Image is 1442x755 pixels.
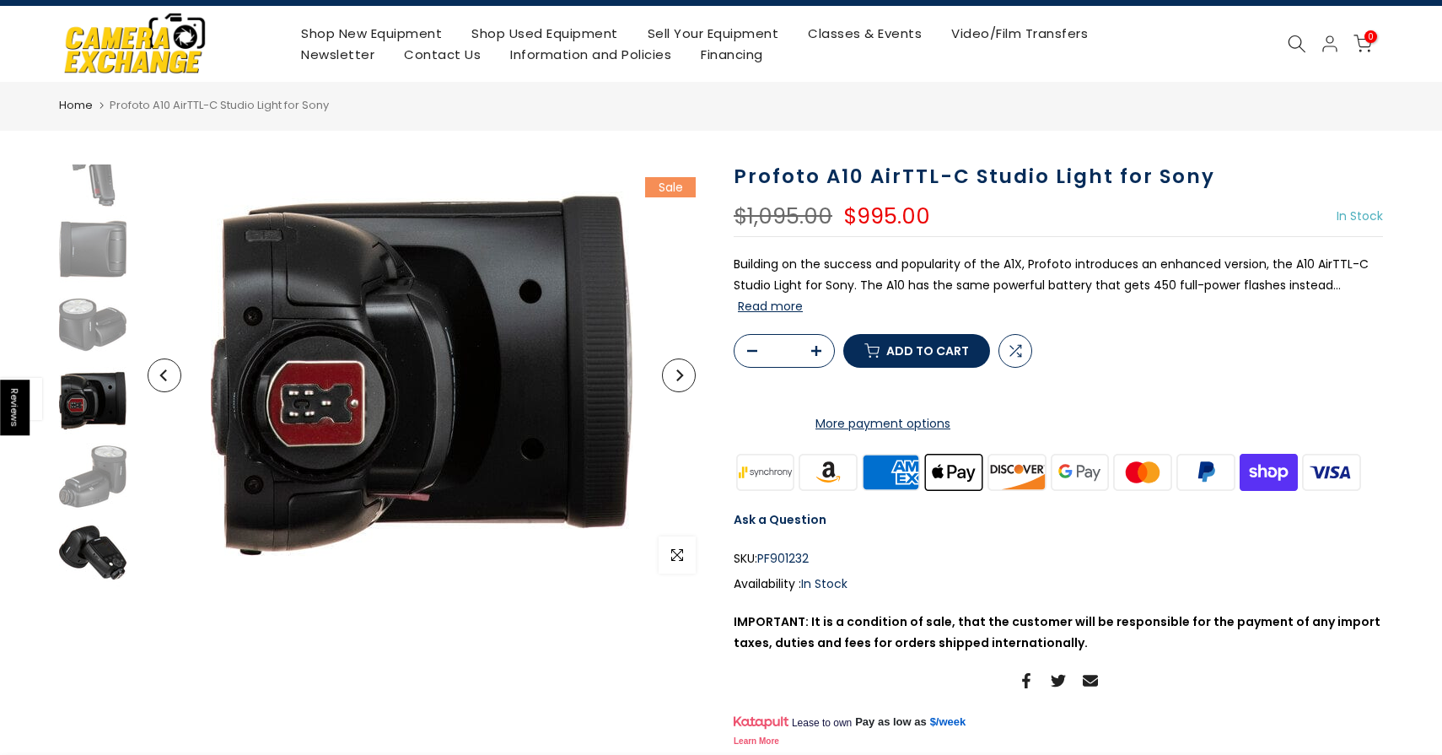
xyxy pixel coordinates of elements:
img: Profoto A10 AirTTL-C Studio Light for Sony Flash Units and Accessories - Shoe Mount Flash Units P... [59,367,126,434]
img: american express [859,451,923,493]
img: Profoto A10 AirTTL-C Studio Light for Sony Flash Units and Accessories - Shoe Mount Flash Units P... [59,215,126,283]
span: Pay as low as [855,715,927,730]
img: shopify pay [1237,451,1300,493]
img: discover [986,451,1049,493]
img: Profoto A10 AirTTL-C Studio Light for Sony Flash Units and Accessories - Shoe Mount Flash Units P... [59,291,126,359]
img: apple pay [923,451,986,493]
img: google pay [1048,451,1111,493]
del: $1,095.00 [734,201,832,231]
span: In Stock [1337,208,1383,224]
span: Add to cart [886,345,969,357]
a: Video/Film Transfers [937,23,1103,44]
img: visa [1300,451,1364,493]
button: Add to cart [843,334,990,368]
a: Shop New Equipment [287,23,457,44]
a: Home [59,97,93,114]
h1: Profoto A10 AirTTL-C Studio Light for Sony [734,164,1383,189]
button: Previous [148,359,181,392]
a: Sell Your Equipment [632,23,794,44]
div: Availability : [734,574,1383,595]
a: $/week [930,715,966,730]
img: Profoto A10 AirTTL-C Studio Light for Sony Flash Units and Accessories - Shoe Mount Flash Units P... [59,443,126,510]
ins: $995.00 [843,206,930,228]
a: Newsletter [287,44,390,65]
div: SKU: [734,548,1383,569]
a: Information and Policies [496,44,686,65]
img: synchrony [734,451,797,493]
span: PF901232 [757,548,809,569]
img: Profoto A10 AirTTL-C Studio Light for Sony Flash Units and Accessories - Shoe Mount Flash Units P... [59,519,126,586]
a: Contact Us [390,44,496,65]
img: paypal [1175,451,1238,493]
p: Building on the success and popularity of the A1X, Profoto introduces an enhanced version, the A1... [734,254,1383,318]
span: Profoto A10 AirTTL-C Studio Light for Sony [110,97,329,113]
a: Ask a Question [734,511,826,528]
img: master [1111,451,1175,493]
span: 0 [1364,30,1377,43]
a: Classes & Events [794,23,937,44]
button: Read more [738,299,803,314]
img: Profoto A10 AirTTL-C Studio Light for Sony Flash Units and Accessories - Shoe Mount Flash Units P... [211,164,632,586]
span: Lease to own [792,716,852,730]
a: 0 [1353,35,1372,53]
a: Shop Used Equipment [457,23,633,44]
a: Share on Email [1083,671,1098,691]
a: Financing [686,44,778,65]
img: amazon payments [797,451,860,493]
strong: IMPORTANT: It is a condition of sale, that the customer will be responsible for the payment of an... [734,613,1380,651]
button: Next [662,359,696,392]
a: More payment options [734,413,1032,434]
a: Learn More [734,736,779,746]
span: In Stock [801,575,847,592]
img: Profoto A10 AirTTL-C Studio Light for Sony Flash Units and Accessories - Shoe Mount Flash Units P... [59,139,126,207]
a: Share on Twitter [1051,671,1066,691]
a: Share on Facebook [1019,671,1034,691]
